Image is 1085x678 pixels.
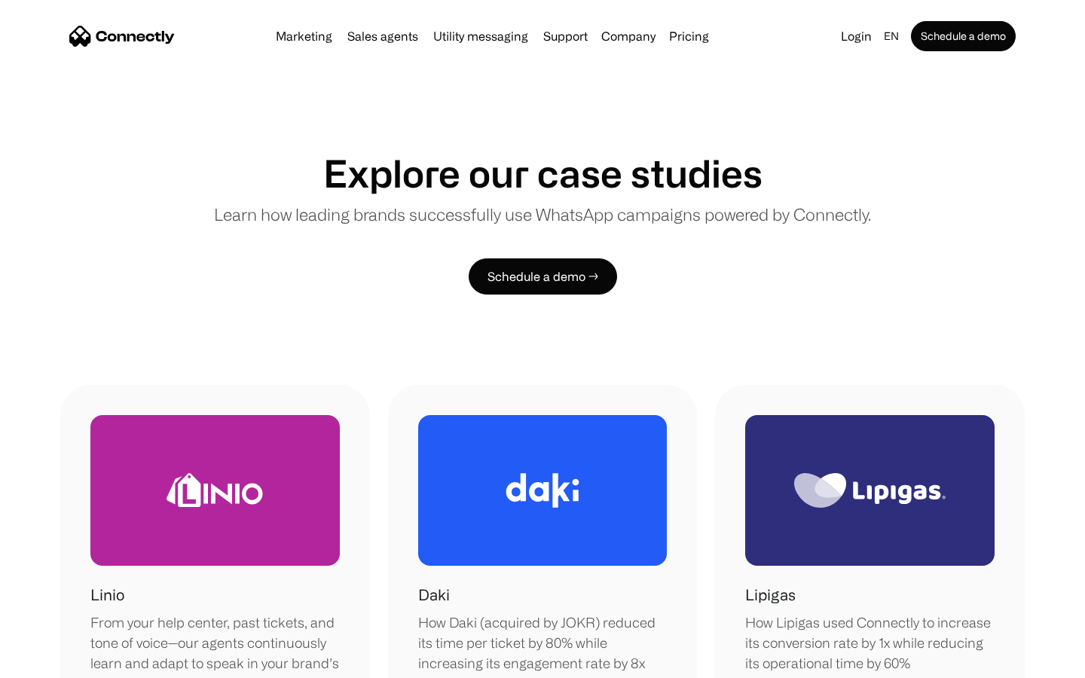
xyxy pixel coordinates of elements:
[214,202,871,227] p: Learn how leading brands successfully use WhatsApp campaigns powered by Connectly.
[469,258,617,295] a: Schedule a demo →
[167,473,263,507] img: Linio Logo
[835,26,878,47] a: Login
[663,30,715,42] a: Pricing
[15,650,90,673] aside: Language selected: English
[745,612,995,673] div: How Lipigas used Connectly to increase its conversion rate by 1x while reducing its operational t...
[601,26,656,47] div: Company
[911,21,1016,51] a: Schedule a demo
[418,584,450,606] h1: Daki
[341,30,424,42] a: Sales agents
[30,652,90,673] ul: Language list
[745,584,796,606] h1: Lipigas
[270,30,338,42] a: Marketing
[90,584,124,606] h1: Linio
[427,30,534,42] a: Utility messaging
[537,30,594,42] a: Support
[323,151,763,196] h1: Explore our case studies
[506,473,579,508] img: Daki Logo
[884,26,899,47] div: en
